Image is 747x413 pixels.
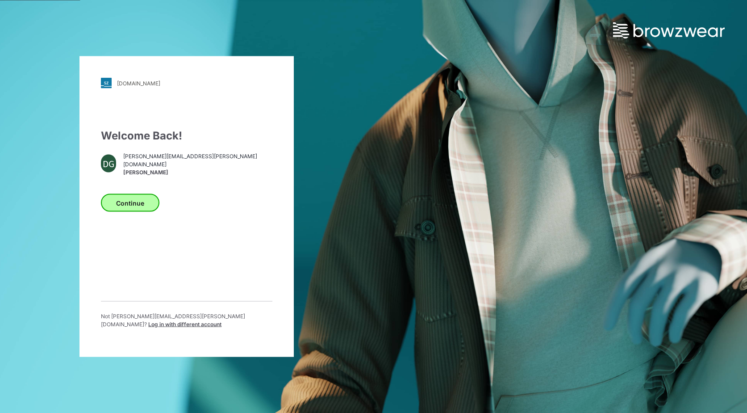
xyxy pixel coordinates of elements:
[101,78,112,88] img: stylezone-logo.562084cfcfab977791bfbf7441f1a819.svg
[101,194,159,212] button: Continue
[123,152,272,168] span: [PERSON_NAME][EMAIL_ADDRESS][PERSON_NAME][DOMAIN_NAME]
[101,312,272,329] p: Not [PERSON_NAME][EMAIL_ADDRESS][PERSON_NAME][DOMAIN_NAME] ?
[101,128,272,144] div: Welcome Back!
[148,321,221,328] span: Log in with different account
[613,22,725,38] img: browzwear-logo.e42bd6dac1945053ebaf764b6aa21510.svg
[101,155,116,173] div: DG
[117,80,160,86] div: [DOMAIN_NAME]
[123,168,272,176] span: [PERSON_NAME]
[101,78,272,88] a: [DOMAIN_NAME]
